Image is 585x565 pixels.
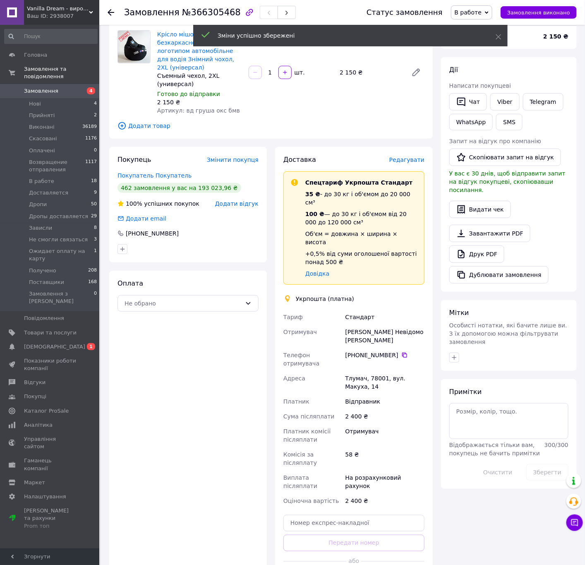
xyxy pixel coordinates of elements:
span: Оплачені [29,147,55,154]
div: 2 400 ₴ [344,409,426,424]
span: Додати товар [117,121,424,130]
span: 29 [91,213,97,220]
span: Тариф [283,314,303,320]
span: 3 [94,236,97,243]
button: SMS [496,114,523,130]
span: Адреса [283,375,305,382]
a: Довідка [305,270,329,277]
span: Запит на відгук про компанію [449,138,541,144]
input: Номер експрес-накладної [283,515,424,531]
div: Зміни успішно збережені [218,31,475,40]
a: Viber [490,93,519,111]
span: Повідомлення [24,315,64,322]
div: Съемный чехол, 2XL (универсал) [157,72,242,88]
a: Друк PDF [449,245,504,263]
span: Доставка [283,156,316,163]
button: Чат [449,93,487,111]
div: успішних покупок [117,200,199,208]
div: 2 150 ₴ [336,67,405,78]
span: Особисті нотатки, які бачите лише ви. З їх допомогою можна фільтрувати замовлення [449,322,567,345]
a: Крісло мішок БМВ, безкаркасне крісло BMW з логотипом автомобільне для водія Знімний чохол, 2XL (у... [157,31,238,71]
span: Замовлення та повідомлення [24,65,99,80]
span: Получено [29,267,56,274]
div: 2 400 ₴ [344,493,426,508]
span: 1117 [85,159,97,173]
span: Спецтариф Укрпошта Стандарт [305,179,412,186]
div: Додати email [117,214,167,223]
div: Повернутися назад [108,8,114,17]
span: Головна [24,51,47,59]
span: 8 [94,224,97,232]
span: Замовлення виконано [507,10,570,16]
span: 1 [94,248,97,262]
span: Відображається тільки вам, покупець не бачить примітки [449,442,540,457]
div: Додати email [125,214,167,223]
span: В работе [29,178,54,185]
div: Отримувач [344,424,426,447]
span: Скасовані [29,135,57,142]
span: Управління сайтом [24,435,77,450]
span: У вас є 30 днів, щоб відправити запит на відгук покупцеві, скопіювавши посилання. [449,170,566,193]
span: Змінити покупця [207,156,259,163]
button: Чат з покупцем [566,515,583,531]
div: Відправник [344,394,426,409]
span: 50 [91,201,97,208]
span: Виплата післяплати [283,474,317,489]
span: Дропы доставляется [29,213,88,220]
span: 168 [88,279,97,286]
span: Оціночна вартість [283,498,339,504]
span: Показники роботи компанії [24,357,77,372]
span: Платник комісії післяплати [283,428,331,443]
b: 2 150 ₴ [543,33,568,40]
button: Дублювати замовлення [449,266,549,284]
img: Крісло мішок БМВ, безкаркасне крісло BMW з логотипом автомобільне для водія Знімний чохол, 2XL (у... [118,31,150,63]
a: Покупатель Покупатель [117,172,192,179]
a: Редагувати [408,64,424,81]
div: Не обрано [125,299,242,308]
div: Укрпошта (платна) [294,295,356,303]
span: 208 [88,267,97,274]
span: Додати відгук [215,200,259,207]
span: 100 ₴ [305,211,324,217]
span: Телефон отримувача [283,352,319,367]
span: Написати покупцеві [449,82,511,89]
div: 462 замовлення у вас на 193 023,96 ₴ [117,183,241,193]
span: Редагувати [389,156,424,163]
span: Прийняті [29,112,55,119]
span: Мітки [449,309,469,317]
div: — до 30 кг і об'ємом від 20 000 до 120 000 см³ [305,210,417,226]
span: 9 [94,189,97,197]
span: Vanilla Dream - виробник меблів, домашнього текстилю та комфорту [27,5,89,12]
span: Комісія за післяплату [283,451,317,466]
a: WhatsApp [449,114,493,130]
div: 2 150 ₴ [157,98,242,106]
span: Замовлення [24,87,58,95]
span: Поставщики [29,279,64,286]
span: Артикул: вд груша окс бмв [157,107,240,114]
span: Возвращение отправления [29,159,85,173]
a: Завантажити PDF [449,225,530,242]
span: Налаштування [24,493,66,500]
span: 2 [94,112,97,119]
span: 0 [94,290,97,305]
span: Примітки [449,388,482,396]
span: Не смогли связаться [29,236,88,243]
div: Об'єм = довжина × ширина × висота [305,230,417,246]
div: Статус замовлення [367,8,443,17]
span: Ожидает оплату на карту [29,248,94,262]
div: На розрахунковий рахунок [344,470,426,493]
span: Доставляется [29,189,68,197]
span: №366305468 [182,7,241,17]
span: Товари та послуги [24,329,77,337]
span: 36189 [82,123,97,131]
span: Виконані [29,123,55,131]
span: Гаманець компанії [24,457,77,472]
span: Покупці [24,393,46,400]
span: Готово до відправки [157,91,220,97]
span: [PERSON_NAME] та рахунки [24,507,77,530]
div: шт. [292,68,306,77]
div: Тлумач, 78001, вул. Макуха, 14 [344,371,426,394]
span: Сума післяплати [283,413,335,420]
span: Відгуки [24,379,46,386]
div: [PHONE_NUMBER] [125,229,180,238]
